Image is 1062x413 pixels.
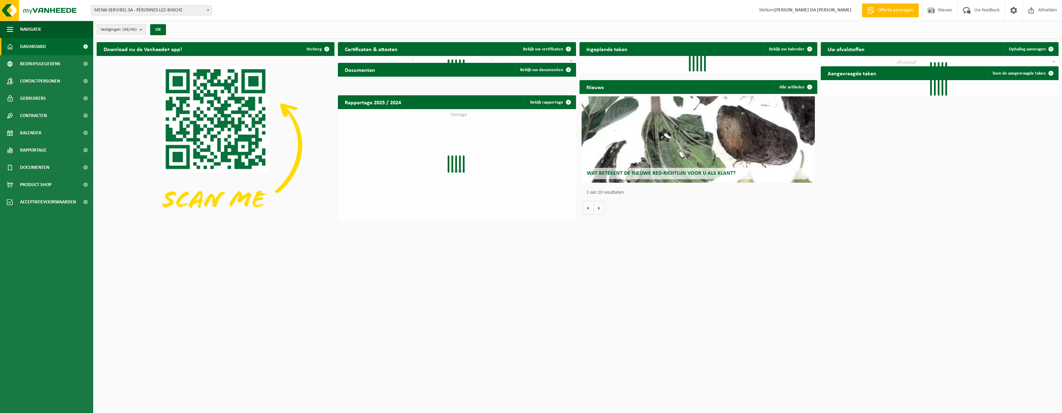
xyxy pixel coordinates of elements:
h2: Download nu de Vanheede+ app! [97,42,189,56]
span: Vestigingen [100,25,137,35]
span: Bekijk uw kalender [769,47,805,51]
span: Offerte aanvragen [876,7,915,14]
a: Bekijk uw certificaten [517,42,575,56]
span: Toon de aangevraagde taken [992,71,1046,76]
h2: Certificaten & attesten [338,42,405,56]
h2: Ingeplande taken [579,42,634,56]
strong: [PERSON_NAME] DA [PERSON_NAME] [774,8,851,13]
a: Alle artikelen [774,80,817,94]
a: Bekijk uw documenten [515,63,575,77]
a: Ophaling aanvragen [1003,42,1058,56]
span: Rapportage [20,142,47,159]
span: Contactpersonen [20,73,60,90]
span: Contracten [20,107,47,124]
count: (46/46) [123,27,137,32]
span: Bekijk uw certificaten [523,47,563,51]
h2: Documenten [338,63,382,76]
button: OK [150,24,166,35]
span: MEWA SERVIBEL SA - PÉRONNES-LEZ-BINCHE [91,5,212,16]
h2: Nieuws [579,80,611,94]
p: 1 van 10 resultaten [586,190,814,195]
h2: Aangevraagde taken [821,66,883,80]
button: Vorige [583,201,594,215]
span: Verberg [306,47,322,51]
span: Documenten [20,159,49,176]
span: MEWA SERVIBEL SA - PÉRONNES-LEZ-BINCHE [91,6,212,15]
a: Bekijk rapportage [525,95,575,109]
span: Gebruikers [20,90,46,107]
span: Bekijk uw documenten [520,68,563,72]
a: Wat betekent de nieuwe RED-richtlijn voor u als klant? [582,96,815,183]
span: Acceptatievoorwaarden [20,193,76,211]
h2: Uw afvalstoffen [821,42,871,56]
button: Volgende [594,201,605,215]
span: Bedrijfsgegevens [20,55,60,73]
span: Wat betekent de nieuwe RED-richtlijn voor u als klant? [587,171,735,176]
a: Offerte aanvragen [862,3,919,17]
button: Verberg [301,42,334,56]
a: Bekijk uw kalender [763,42,817,56]
button: Vestigingen(46/46) [97,24,146,35]
span: Navigatie [20,21,41,38]
span: Kalender [20,124,41,142]
span: Dashboard [20,38,46,55]
img: Download de VHEPlus App [97,56,334,234]
h2: Rapportage 2025 / 2024 [338,95,408,109]
a: Toon de aangevraagde taken [987,66,1058,80]
span: Ophaling aanvragen [1009,47,1046,51]
span: Product Shop [20,176,51,193]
